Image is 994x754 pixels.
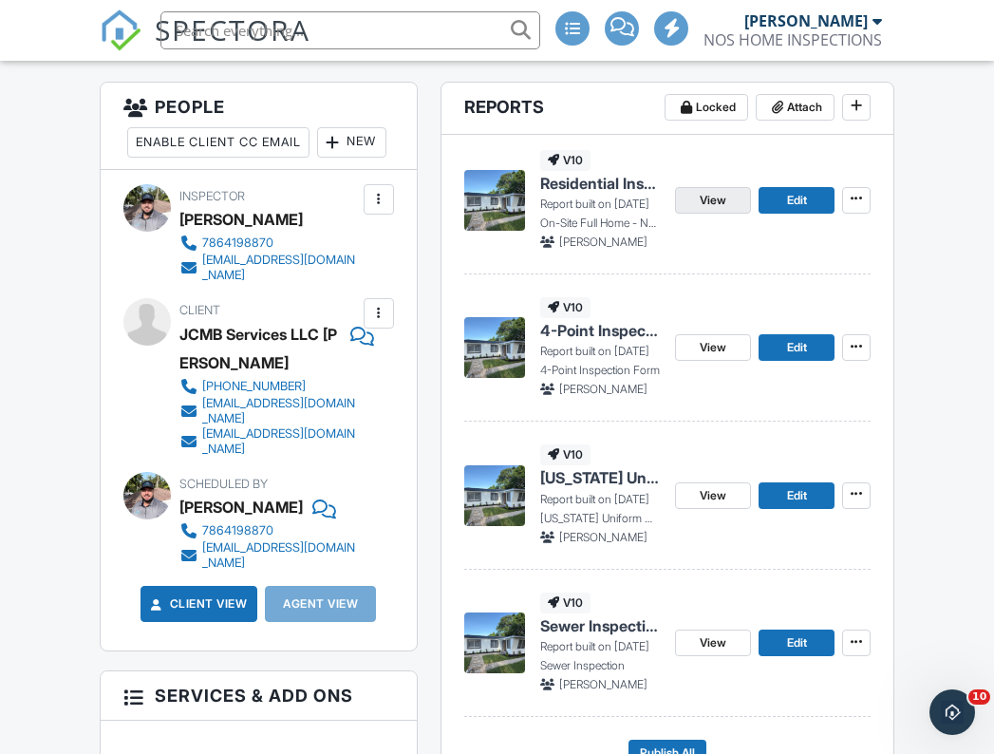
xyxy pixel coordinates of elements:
span: Client [179,303,220,317]
a: [EMAIL_ADDRESS][DOMAIN_NAME] [179,426,359,457]
div: [EMAIL_ADDRESS][DOMAIN_NAME] [202,426,359,457]
div: New [317,127,386,158]
div: [EMAIL_ADDRESS][DOMAIN_NAME] [202,253,359,283]
div: [PHONE_NUMBER] [202,379,306,394]
a: [PHONE_NUMBER] [179,377,359,396]
div: [EMAIL_ADDRESS][DOMAIN_NAME] [202,396,359,426]
a: Client View [147,594,248,613]
iframe: Intercom live chat [929,689,975,735]
div: [PERSON_NAME] [179,205,303,234]
input: Search everything... [160,11,540,49]
a: SPECTORA [100,26,310,66]
div: [PERSON_NAME] [744,11,868,30]
div: Enable Client CC Email [127,127,309,158]
div: [PERSON_NAME] [179,493,303,521]
a: [EMAIL_ADDRESS][DOMAIN_NAME] [179,253,359,283]
div: 7864198870 [202,236,273,251]
span: Scheduled By [179,477,268,491]
h3: People [101,83,417,170]
div: [EMAIL_ADDRESS][DOMAIN_NAME] [202,540,359,571]
h3: Services & Add ons [101,671,417,721]
div: JCMB Services LLC [PERSON_NAME] [179,320,341,377]
span: 10 [968,689,990,705]
div: NOS HOME INSPECTIONS [703,30,882,49]
a: [EMAIL_ADDRESS][DOMAIN_NAME] [179,540,359,571]
img: The Best Home Inspection Software - Spectora [100,9,141,51]
div: 7864198870 [202,523,273,538]
a: 7864198870 [179,521,359,540]
a: [EMAIL_ADDRESS][DOMAIN_NAME] [179,396,359,426]
a: 7864198870 [179,234,359,253]
span: Inspector [179,189,245,203]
